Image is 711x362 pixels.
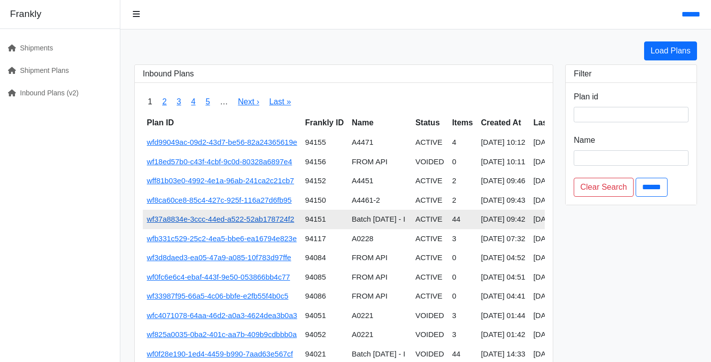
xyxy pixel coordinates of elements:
[529,268,588,287] td: [DATE] 04:51
[448,287,477,306] td: 0
[147,138,297,146] a: wfd99049ac-09d2-43d7-be56-82a24365619e
[143,91,157,113] span: 1
[147,157,292,166] a: wf18ed57b0-c43f-4cbf-9c0d-80328a6897e4
[348,133,411,152] td: A4471
[477,133,529,152] td: [DATE] 10:12
[143,69,545,78] h3: Inbound Plans
[411,248,448,268] td: ACTIVE
[147,234,297,243] a: wfb331c529-25c2-4ea5-bbe6-ea16794e823e
[529,287,588,306] td: [DATE] 04:41
[348,191,411,210] td: A4461-2
[411,191,448,210] td: ACTIVE
[301,268,348,287] td: 94085
[529,325,588,345] td: [DATE] 01:43
[177,97,181,106] a: 3
[411,306,448,326] td: VOIDED
[348,210,411,229] td: Batch [DATE] - I
[448,229,477,249] td: 3
[301,210,348,229] td: 94151
[448,248,477,268] td: 0
[477,229,529,249] td: [DATE] 07:32
[147,330,297,339] a: wf825a0035-0ba2-401c-aa7b-409b9cdbbb0a
[448,171,477,191] td: 2
[411,171,448,191] td: ACTIVE
[529,306,588,326] td: [DATE] 01:45
[411,210,448,229] td: ACTIVE
[411,287,448,306] td: ACTIVE
[162,97,167,106] a: 2
[644,41,697,60] a: Load Plans
[348,306,411,326] td: A0221
[574,69,689,78] h3: Filter
[411,113,448,133] th: Status
[477,210,529,229] td: [DATE] 09:42
[301,248,348,268] td: 94084
[301,171,348,191] td: 94152
[529,229,588,249] td: [DATE] 07:32
[191,97,196,106] a: 4
[411,133,448,152] td: ACTIVE
[348,268,411,287] td: FROM API
[448,325,477,345] td: 3
[448,152,477,172] td: 0
[411,229,448,249] td: ACTIVE
[477,325,529,345] td: [DATE] 01:42
[529,248,588,268] td: [DATE] 04:52
[477,152,529,172] td: [DATE] 10:11
[206,97,210,106] a: 5
[269,97,291,106] a: Last »
[238,97,260,106] a: Next ›
[529,152,588,172] td: [DATE] 10:14
[147,196,292,204] a: wf8ca60ce8-85c4-427c-925f-116a27d6fb95
[143,113,301,133] th: Plan ID
[301,152,348,172] td: 94156
[348,248,411,268] td: FROM API
[574,178,633,197] a: Clear Search
[301,229,348,249] td: 94117
[477,306,529,326] td: [DATE] 01:44
[348,152,411,172] td: FROM API
[529,171,588,191] td: [DATE] 09:47
[448,191,477,210] td: 2
[448,133,477,152] td: 4
[574,91,598,103] label: Plan id
[448,306,477,326] td: 3
[477,171,529,191] td: [DATE] 09:46
[147,253,291,262] a: wf3d8daed3-ea05-47a9-a085-10f783d97ffe
[215,91,233,113] span: …
[301,325,348,345] td: 94052
[301,113,348,133] th: Frankly ID
[147,350,293,358] a: wf0f28e190-1ed4-4459-b990-7aad63e567cf
[574,134,595,146] label: Name
[448,268,477,287] td: 0
[147,311,297,320] a: wfc4071078-64aa-46d2-a0a3-4624dea3b0a3
[477,268,529,287] td: [DATE] 04:51
[411,152,448,172] td: VOIDED
[477,287,529,306] td: [DATE] 04:41
[348,171,411,191] td: A4451
[147,273,290,281] a: wf0fc6e6c4-ebaf-443f-9e50-053866bb4c77
[529,133,588,152] td: [DATE] 11:00
[348,229,411,249] td: A0228
[529,191,588,210] td: [DATE] 09:44
[301,287,348,306] td: 94086
[143,91,545,113] nav: pager
[147,176,294,185] a: wff81b03e0-4992-4e1a-96ab-241ca2c21cb7
[529,210,588,229] td: [DATE] 13:36
[477,248,529,268] td: [DATE] 04:52
[448,210,477,229] td: 44
[477,113,529,133] th: Created At
[411,268,448,287] td: ACTIVE
[529,113,588,133] th: Last Updated
[477,191,529,210] td: [DATE] 09:43
[301,133,348,152] td: 94155
[348,113,411,133] th: Name
[448,113,477,133] th: Items
[147,292,289,300] a: wf33987f95-66a5-4c06-bbfe-e2fb55f4b0c5
[301,191,348,210] td: 94150
[348,325,411,345] td: A0221
[411,325,448,345] td: VOIDED
[348,287,411,306] td: FROM API
[301,306,348,326] td: 94051
[147,215,294,223] a: wf37a8834e-3ccc-44ed-a522-52ab178724f2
